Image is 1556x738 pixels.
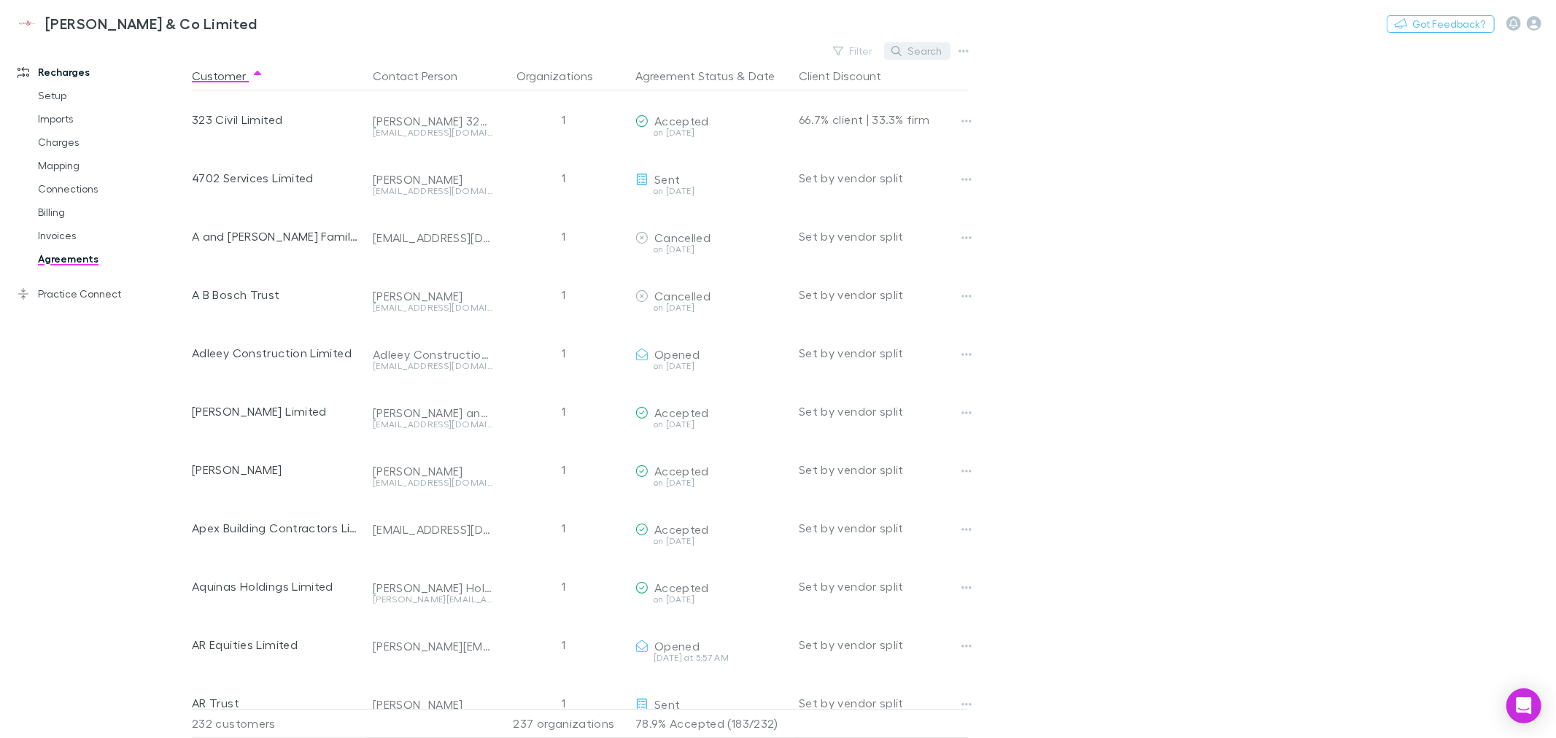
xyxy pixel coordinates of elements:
[373,128,492,137] div: [EMAIL_ADDRESS][DOMAIN_NAME]
[498,90,630,149] div: 1
[748,61,775,90] button: Date
[799,382,968,440] div: Set by vendor split
[373,478,492,487] div: [EMAIL_ADDRESS][DOMAIN_NAME]
[635,478,787,487] div: on [DATE]
[373,347,492,362] div: Adleey Construction Limited
[373,303,492,312] div: [EMAIL_ADDRESS][DOMAIN_NAME]
[23,84,201,107] a: Setup
[192,324,361,382] div: Adleey Construction Limited
[3,61,201,84] a: Recharges
[799,557,968,615] div: Set by vendor split
[799,440,968,499] div: Set by vendor split
[373,187,492,195] div: [EMAIL_ADDRESS][DOMAIN_NAME]
[635,595,787,604] div: on [DATE]
[635,537,787,545] div: on [DATE]
[373,289,492,303] div: [PERSON_NAME]
[192,615,361,674] div: AR Equities Limited
[654,289,711,303] span: Cancelled
[654,580,709,594] span: Accepted
[373,61,475,90] button: Contact Person
[654,639,700,653] span: Opened
[23,154,201,177] a: Mapping
[192,382,361,440] div: [PERSON_NAME] Limited
[517,61,611,90] button: Organizations
[498,265,630,324] div: 1
[373,405,492,420] div: [PERSON_NAME] and [PERSON_NAME]
[799,61,899,90] button: Client Discount
[498,557,630,615] div: 1
[635,710,787,737] p: 78.9% Accepted (183/232)
[635,245,787,254] div: on [DATE]
[23,107,201,131] a: Imports
[23,247,201,271] a: Agreements
[654,697,680,711] span: Sent
[1387,15,1495,33] button: Got Feedback?
[373,362,492,370] div: [EMAIL_ADDRESS][DOMAIN_NAME]
[635,187,787,195] div: on [DATE]
[799,90,968,149] div: 66.7% client | 33.3% firm
[654,230,711,244] span: Cancelled
[635,420,787,429] div: on [DATE]
[23,201,201,224] a: Billing
[373,230,492,245] div: [EMAIL_ADDRESS][DOMAIN_NAME]
[192,149,361,207] div: 4702 Services Limited
[373,639,492,653] div: [PERSON_NAME][EMAIL_ADDRESS][DOMAIN_NAME]
[498,149,630,207] div: 1
[635,362,787,370] div: on [DATE]
[23,131,201,154] a: Charges
[635,61,734,90] button: Agreement Status
[192,499,361,557] div: Apex Building Contractors Limited
[799,615,968,674] div: Set by vendor split
[192,207,361,265] div: A and [PERSON_NAME] Family Trust
[6,6,266,41] a: [PERSON_NAME] & Co Limited
[799,207,968,265] div: Set by vendor split
[23,177,201,201] a: Connections
[654,172,680,186] span: Sent
[1506,688,1541,723] div: Open Intercom Messenger
[654,405,709,419] span: Accepted
[799,674,968,732] div: Set by vendor split
[192,440,361,499] div: [PERSON_NAME]
[654,464,709,478] span: Accepted
[192,61,263,90] button: Customer
[373,595,492,604] div: [PERSON_NAME][EMAIL_ADDRESS][PERSON_NAME][DOMAIN_NAME]
[654,347,700,361] span: Opened
[799,265,968,324] div: Set by vendor split
[3,282,201,306] a: Practice Connect
[498,709,630,738] div: 237 organizations
[15,15,39,32] img: Epplett & Co Limited's Logo
[826,42,881,60] button: Filter
[654,522,709,536] span: Accepted
[192,265,361,324] div: A B Bosch Trust
[373,697,492,712] div: [PERSON_NAME]
[498,207,630,265] div: 1
[635,128,787,137] div: on [DATE]
[373,464,492,478] div: [PERSON_NAME]
[373,420,492,429] div: [EMAIL_ADDRESS][DOMAIN_NAME]
[799,149,968,207] div: Set by vendor split
[498,324,630,382] div: 1
[884,42,951,60] button: Search
[373,522,492,537] div: [EMAIL_ADDRESS][DOMAIN_NAME]
[498,382,630,440] div: 1
[635,61,787,90] div: &
[192,557,361,615] div: Aquinas Holdings Limited
[799,324,968,382] div: Set by vendor split
[498,499,630,557] div: 1
[45,15,258,32] h3: [PERSON_NAME] & Co Limited
[654,114,709,128] span: Accepted
[23,224,201,247] a: Invoices
[635,653,787,662] div: [DATE] at 5:57 AM
[192,709,367,738] div: 232 customers
[192,90,361,149] div: 323 Civil Limited
[498,674,630,732] div: 1
[799,499,968,557] div: Set by vendor split
[373,172,492,187] div: [PERSON_NAME]
[373,580,492,595] div: [PERSON_NAME] Holdings Limited
[498,615,630,674] div: 1
[373,114,492,128] div: [PERSON_NAME] 323 Civil Limited
[498,440,630,499] div: 1
[635,303,787,312] div: on [DATE]
[192,674,361,732] div: AR Trust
